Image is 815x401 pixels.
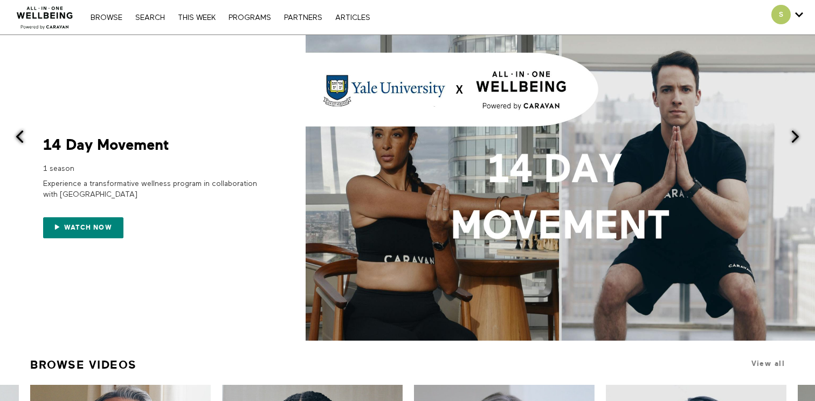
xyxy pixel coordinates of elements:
[751,359,785,368] a: View all
[130,14,170,22] a: Search
[330,14,376,22] a: ARTICLES
[279,14,328,22] a: PARTNERS
[172,14,221,22] a: THIS WEEK
[30,354,137,376] a: Browse Videos
[85,14,128,22] a: Browse
[85,12,375,23] nav: Primary
[223,14,277,22] a: PROGRAMS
